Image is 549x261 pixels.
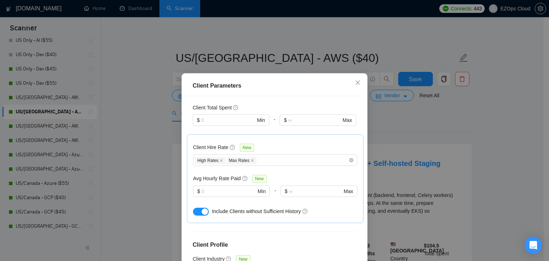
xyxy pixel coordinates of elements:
[202,187,256,195] input: 0
[233,105,239,110] span: question-circle
[288,116,341,124] input: ∞
[525,237,542,254] div: Open Intercom Messenger
[197,187,200,195] span: $
[226,157,256,164] span: Max Rates
[242,176,248,181] span: question-circle
[230,144,236,150] span: question-circle
[284,116,287,124] span: $
[193,174,241,182] h5: Avg Hourly Rate Paid
[193,143,228,151] h5: Client Hire Rate
[195,157,226,164] span: High Rates
[219,159,223,162] span: close
[197,116,200,124] span: $
[270,186,280,206] div: -
[343,116,352,124] span: Max
[252,175,267,183] span: New
[193,241,356,249] h4: Client Profile
[302,208,308,214] span: question-circle
[240,144,254,152] span: New
[193,82,356,90] div: Client Parameters
[257,116,265,124] span: Min
[285,187,288,195] span: $
[349,158,353,162] span: close-circle
[201,116,256,124] input: 0
[348,73,367,93] button: Close
[212,208,301,214] span: Include Clients without Sufficient History
[355,80,361,85] span: close
[344,187,353,195] span: Max
[289,187,342,195] input: ∞
[269,114,280,134] div: -
[258,187,266,195] span: Min
[193,104,232,112] h5: Client Total Spent
[251,159,254,162] span: close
